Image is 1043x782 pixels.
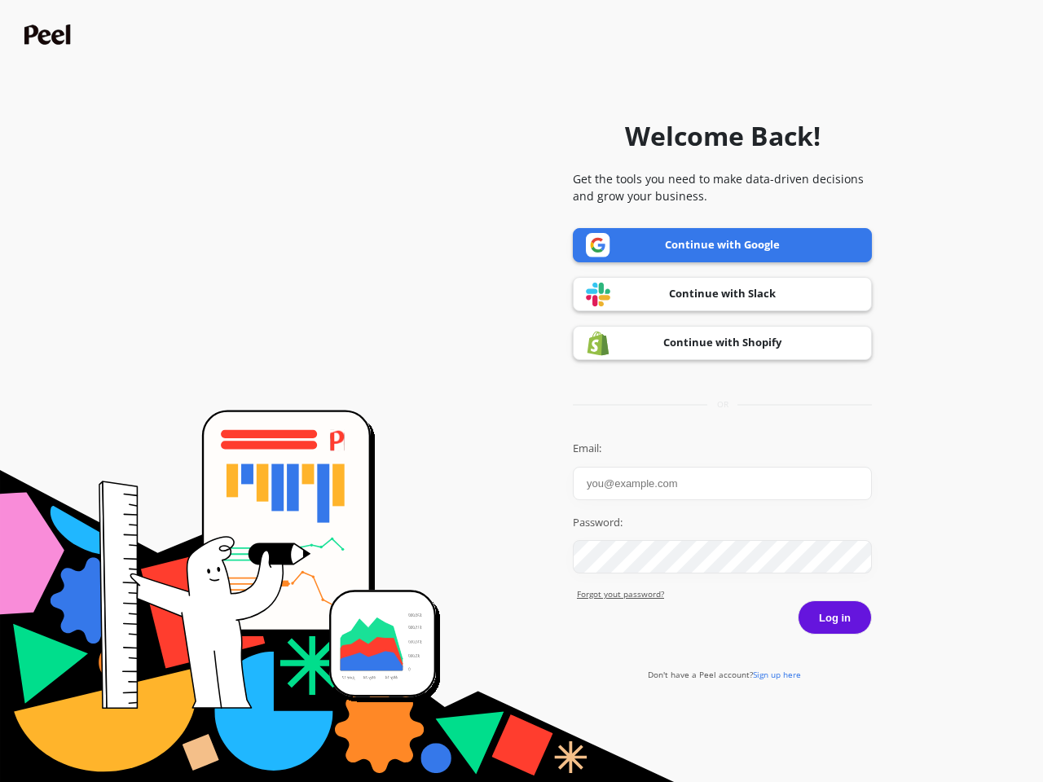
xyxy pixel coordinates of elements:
[573,515,872,531] label: Password:
[24,24,75,45] img: Peel
[798,600,872,635] button: Log in
[648,669,801,680] a: Don't have a Peel account?Sign up here
[625,116,821,156] h1: Welcome Back!
[586,331,610,356] img: Shopify logo
[586,233,610,257] img: Google logo
[573,398,872,411] div: or
[577,588,872,600] a: Forgot yout password?
[573,277,872,311] a: Continue with Slack
[573,326,872,360] a: Continue with Shopify
[573,441,872,457] label: Email:
[753,669,801,680] span: Sign up here
[573,467,872,500] input: you@example.com
[573,170,872,204] p: Get the tools you need to make data-driven decisions and grow your business.
[573,228,872,262] a: Continue with Google
[586,282,610,307] img: Slack logo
